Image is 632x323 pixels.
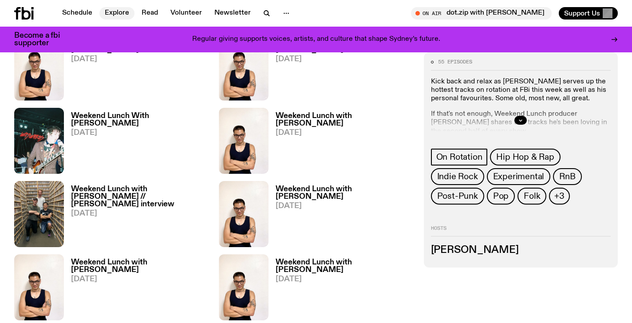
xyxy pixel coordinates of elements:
[564,9,600,17] span: Support Us
[269,39,413,100] a: Weekend Lunch with [PERSON_NAME][DATE]
[493,172,545,181] span: Experimental
[437,172,478,181] span: Indie Rock
[559,7,618,20] button: Support Us
[436,152,482,162] span: On Rotation
[219,34,269,100] img: Against a white background, Matt Do wears a black tank top, black glasses and has is arms crossed...
[437,191,478,201] span: Post-Punk
[71,185,208,208] h3: Weekend Lunch with [PERSON_NAME] // [PERSON_NAME] interview
[554,191,565,201] span: +3
[487,188,515,205] a: Pop
[276,276,413,283] span: [DATE]
[431,168,484,185] a: Indie Rock
[276,112,413,127] h3: Weekend Lunch with [PERSON_NAME]
[276,129,413,137] span: [DATE]
[490,149,560,165] a: Hip Hop & Rap
[431,226,611,236] h2: Hosts
[269,185,413,247] a: Weekend Lunch with [PERSON_NAME][DATE]
[524,191,540,201] span: Folk
[64,185,208,247] a: Weekend Lunch with [PERSON_NAME] // [PERSON_NAME] interview[DATE]
[411,7,552,20] button: On Airdot.zip with [PERSON_NAME]
[553,168,581,185] a: RnB
[192,35,440,43] p: Regular giving supports voices, artists, and culture that shape Sydney’s future.
[209,7,256,20] a: Newsletter
[165,7,207,20] a: Volunteer
[276,55,413,63] span: [DATE]
[64,39,208,100] a: Weekend Lunch with [PERSON_NAME][DATE]
[276,202,413,210] span: [DATE]
[431,188,484,205] a: Post-Punk
[57,7,98,20] a: Schedule
[431,245,611,255] h3: [PERSON_NAME]
[276,185,413,201] h3: Weekend Lunch with [PERSON_NAME]
[14,254,64,320] img: Against a white background, Matt Do wears a black tank top, black glasses and has is arms crossed...
[71,259,208,274] h3: Weekend Lunch with [PERSON_NAME]
[14,32,71,47] h3: Become a fbi supporter
[493,191,509,201] span: Pop
[431,149,488,165] a: On Rotation
[71,129,208,137] span: [DATE]
[64,112,208,174] a: Weekend Lunch With [PERSON_NAME][DATE]
[487,168,551,185] a: Experimental
[276,259,413,274] h3: Weekend Lunch with [PERSON_NAME]
[431,78,611,103] p: Kick back and relax as [PERSON_NAME] serves up the hottest tracks on rotation at FBi this week as...
[496,152,554,162] span: Hip Hop & Rap
[136,7,163,20] a: Read
[71,55,208,63] span: [DATE]
[64,259,208,320] a: Weekend Lunch with [PERSON_NAME][DATE]
[269,112,413,174] a: Weekend Lunch with [PERSON_NAME][DATE]
[219,254,269,320] img: Against a white background, Matt Do wears a black tank top, black glasses and has is arms crossed...
[14,34,64,100] img: Against a white background, Matt Do wears a black tank top, black glasses and has is arms crossed...
[438,59,472,64] span: 55 episodes
[71,210,208,217] span: [DATE]
[219,181,269,247] img: Against a white background, Matt Do wears a black tank top, black glasses and has is arms crossed...
[71,112,208,127] h3: Weekend Lunch With [PERSON_NAME]
[269,259,413,320] a: Weekend Lunch with [PERSON_NAME][DATE]
[549,188,570,205] button: +3
[219,108,269,174] img: Against a white background, Matt Do wears a black tank top, black glasses and has is arms crossed...
[517,188,546,205] a: Folk
[559,172,575,181] span: RnB
[71,276,208,283] span: [DATE]
[99,7,134,20] a: Explore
